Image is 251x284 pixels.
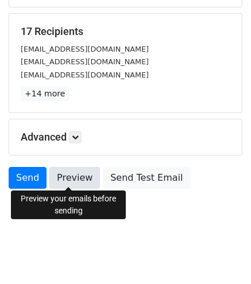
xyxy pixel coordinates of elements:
h5: 17 Recipients [21,25,230,38]
small: [EMAIL_ADDRESS][DOMAIN_NAME] [21,71,149,79]
iframe: Chat Widget [194,229,251,284]
h5: Advanced [21,131,230,143]
div: Preview your emails before sending [11,190,126,219]
small: [EMAIL_ADDRESS][DOMAIN_NAME] [21,45,149,53]
a: Preview [49,167,100,189]
a: +14 more [21,87,69,101]
small: [EMAIL_ADDRESS][DOMAIN_NAME] [21,57,149,66]
a: Send [9,167,47,189]
a: Send Test Email [103,167,190,189]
